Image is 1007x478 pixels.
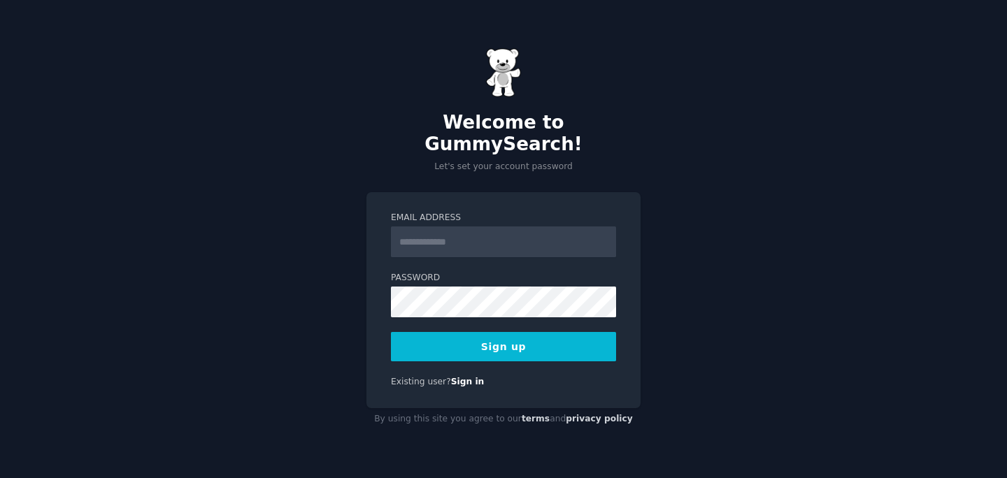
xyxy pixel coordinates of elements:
[366,112,641,156] h2: Welcome to GummySearch!
[486,48,521,97] img: Gummy Bear
[366,161,641,173] p: Let's set your account password
[566,414,633,423] a: privacy policy
[391,332,616,361] button: Sign up
[391,377,451,386] span: Existing user?
[366,408,641,430] div: By using this site you agree to our and
[391,272,616,284] label: Password
[451,377,485,386] a: Sign in
[522,414,550,423] a: terms
[391,212,616,224] label: Email Address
